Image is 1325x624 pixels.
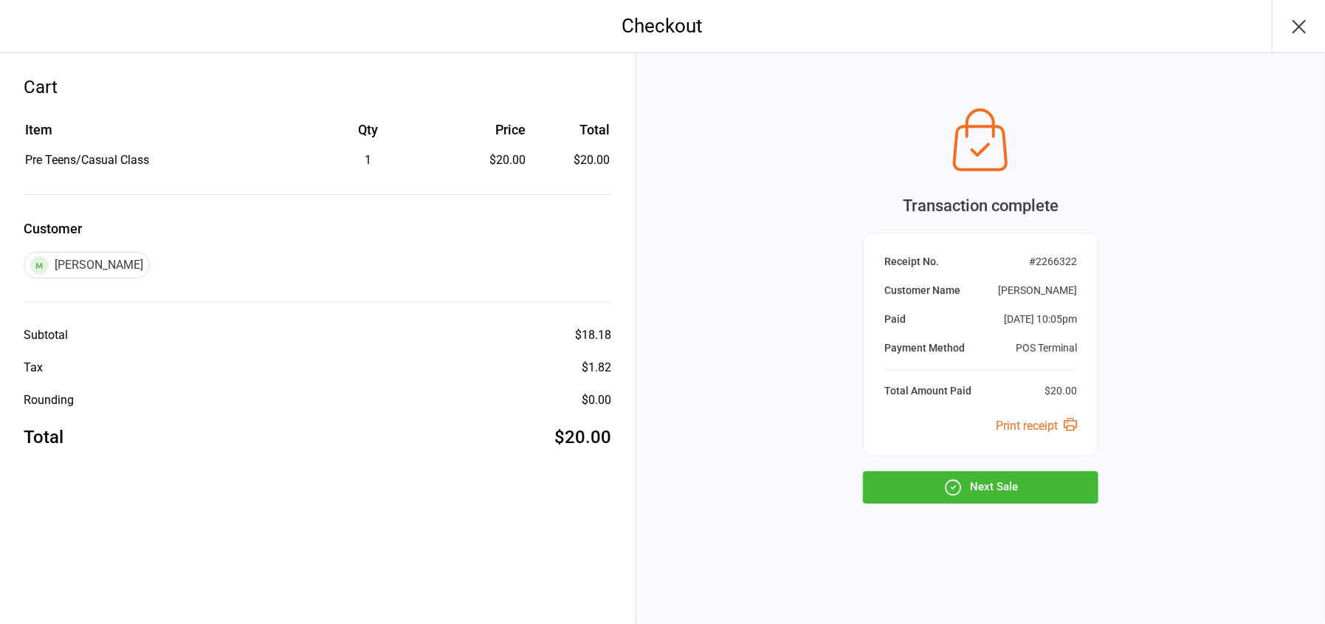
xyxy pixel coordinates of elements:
[24,219,612,239] label: Customer
[442,120,526,140] div: Price
[24,252,150,278] div: [PERSON_NAME]
[25,120,295,150] th: Item
[582,359,612,377] div: $1.82
[555,424,612,450] div: $20.00
[1044,383,1077,399] div: $20.00
[1016,340,1077,356] div: POS Terminal
[863,471,1098,504] button: Next Sale
[296,151,441,169] div: 1
[531,151,610,169] td: $20.00
[884,383,971,399] div: Total Amount Paid
[1029,254,1077,270] div: # 2266322
[24,326,68,344] div: Subtotal
[576,326,612,344] div: $18.18
[884,254,939,270] div: Receipt No.
[531,120,610,150] th: Total
[863,193,1098,218] div: Transaction complete
[296,120,441,150] th: Qty
[442,151,526,169] div: $20.00
[24,359,43,377] div: Tax
[884,312,906,327] div: Paid
[24,74,612,100] div: Cart
[24,424,63,450] div: Total
[884,283,960,298] div: Customer Name
[996,419,1077,433] a: Print receipt
[1004,312,1077,327] div: [DATE] 10:05pm
[884,340,965,356] div: Payment Method
[24,391,74,409] div: Rounding
[998,283,1077,298] div: [PERSON_NAME]
[25,153,149,167] span: Pre Teens/Casual Class
[582,391,612,409] div: $0.00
